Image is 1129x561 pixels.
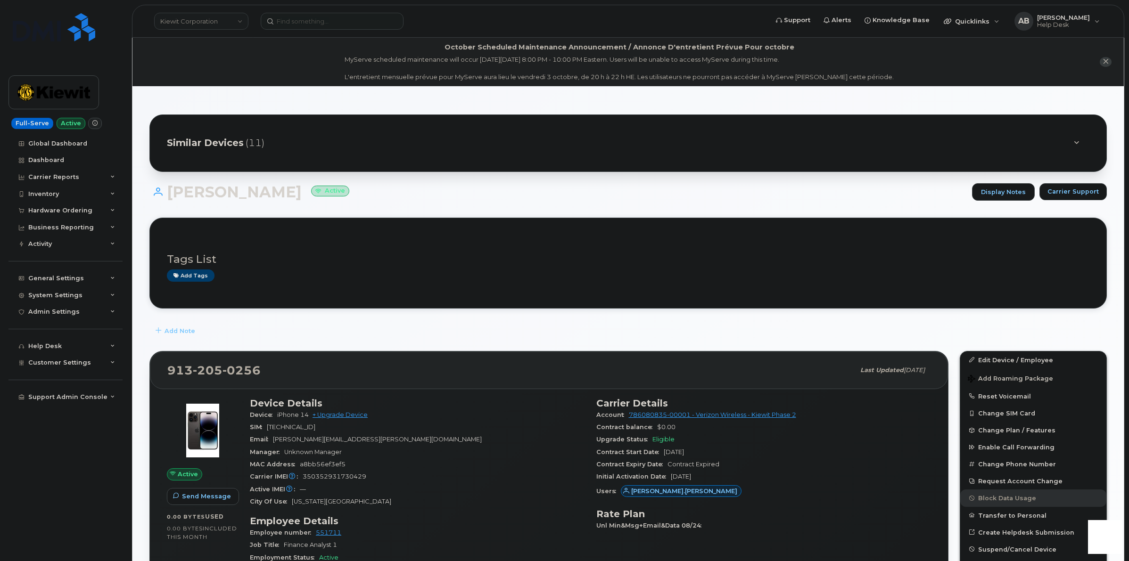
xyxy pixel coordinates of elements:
[596,508,931,520] h3: Rate Plan
[631,487,737,496] span: [PERSON_NAME].[PERSON_NAME]
[960,541,1106,558] button: Suspend/Cancel Device
[284,448,342,455] span: Unknown Manager
[250,473,303,480] span: Carrier IMEI
[250,448,284,455] span: Manager
[250,436,273,443] span: Email
[167,253,1089,265] h3: Tags List
[313,411,368,418] a: + Upgrade Device
[960,368,1106,388] button: Add Roaming Package
[250,486,300,493] span: Active IMEI
[250,411,277,418] span: Device
[1088,520,1122,554] iframe: Messenger Launcher
[960,455,1106,472] button: Change Phone Number
[596,398,931,409] h3: Carrier Details
[596,411,629,418] span: Account
[182,492,231,501] span: Send Message
[165,326,195,335] span: Add Note
[596,423,657,431] span: Contract balance
[596,448,664,455] span: Contract Start Date
[250,498,292,505] span: City Of Use
[250,541,284,548] span: Job Title
[960,472,1106,489] button: Request Account Change
[167,363,261,377] span: 913
[960,439,1106,455] button: Enable Call Forwarding
[178,470,198,479] span: Active
[300,486,306,493] span: —
[621,488,742,495] a: [PERSON_NAME].[PERSON_NAME]
[904,366,925,374] span: [DATE]
[149,323,203,340] button: Add Note
[664,448,684,455] span: [DATE]
[978,444,1055,451] span: Enable Call Forwarding
[284,541,337,548] span: Finance Analyst 1
[167,488,239,505] button: Send Message
[193,363,223,377] span: 205
[174,402,231,459] img: image20231002-3703462-njx0qo.jpeg
[250,515,585,527] h3: Employee Details
[223,363,261,377] span: 0256
[596,488,621,495] span: Users
[657,423,676,431] span: $0.00
[445,42,794,52] div: October Scheduled Maintenance Announcement / Annonce D'entretient Prévue Pour octobre
[250,398,585,409] h3: Device Details
[167,525,237,540] span: included this month
[1100,57,1112,67] button: close notification
[978,545,1056,553] span: Suspend/Cancel Device
[860,366,904,374] span: Last updated
[629,411,796,418] a: 786080835-00001 - Verizon Wireless - Kiewit Phase 2
[292,498,391,505] span: [US_STATE][GEOGRAPHIC_DATA]
[1047,187,1099,196] span: Carrier Support
[345,55,894,81] div: MyServe scheduled maintenance will occur [DATE][DATE] 8:00 PM - 10:00 PM Eastern. Users will be u...
[596,473,671,480] span: Initial Activation Date
[300,461,346,468] span: a8bb56ef3ef5
[250,554,319,561] span: Employment Status
[960,351,1106,368] a: Edit Device / Employee
[960,507,1106,524] button: Transfer to Personal
[167,269,214,281] a: Add tags
[273,436,482,443] span: [PERSON_NAME][EMAIL_ADDRESS][PERSON_NAME][DOMAIN_NAME]
[311,186,349,196] small: Active
[671,473,691,480] span: [DATE]
[652,436,675,443] span: Eligible
[250,461,300,468] span: MAC Address
[267,423,315,431] span: [TECHNICAL_ID]
[978,427,1055,434] span: Change Plan / Features
[319,554,338,561] span: Active
[167,525,203,532] span: 0.00 Bytes
[303,473,366,480] span: 350352931730429
[960,422,1106,439] button: Change Plan / Features
[149,184,967,200] h1: [PERSON_NAME]
[960,405,1106,422] button: Change SIM Card
[167,513,205,520] span: 0.00 Bytes
[596,436,652,443] span: Upgrade Status
[250,423,267,431] span: SIM
[968,375,1053,384] span: Add Roaming Package
[596,522,706,529] span: Unl Min&Msg+Email&Data 08/24
[596,461,668,468] span: Contract Expiry Date
[246,136,264,150] span: (11)
[316,529,341,536] a: 551711
[167,136,244,150] span: Similar Devices
[205,513,224,520] span: used
[1039,183,1107,200] button: Carrier Support
[960,388,1106,405] button: Reset Voicemail
[277,411,309,418] span: iPhone 14
[250,529,316,536] span: Employee number
[960,489,1106,506] button: Block Data Usage
[972,183,1035,201] a: Display Notes
[960,524,1106,541] a: Create Helpdesk Submission
[668,461,719,468] span: Contract Expired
